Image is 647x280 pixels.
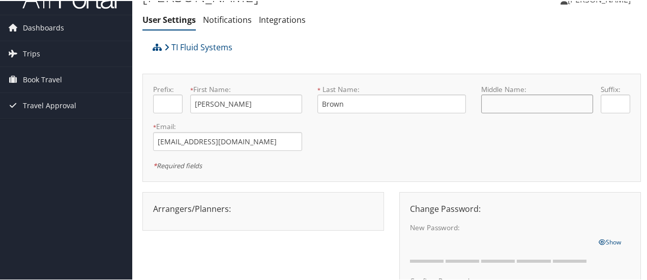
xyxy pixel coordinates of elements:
em: Required fields [153,160,202,169]
span: Trips [23,40,40,66]
label: Last Name: [317,83,466,94]
span: Dashboards [23,14,64,40]
a: TI Fluid Systems [164,36,232,56]
a: Integrations [259,13,306,24]
label: New Password: [410,222,591,232]
a: Show [599,235,621,246]
label: Prefix: [153,83,183,94]
span: Show [599,237,621,245]
span: Travel Approval [23,92,76,117]
a: User Settings [142,13,196,24]
a: Notifications [203,13,252,24]
label: Middle Name: [481,83,593,94]
label: Email: [153,120,302,131]
span: Book Travel [23,66,62,91]
label: Suffix: [601,83,630,94]
div: Change Password: [402,202,638,214]
label: First Name: [190,83,302,94]
div: Arrangers/Planners: [145,202,381,214]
